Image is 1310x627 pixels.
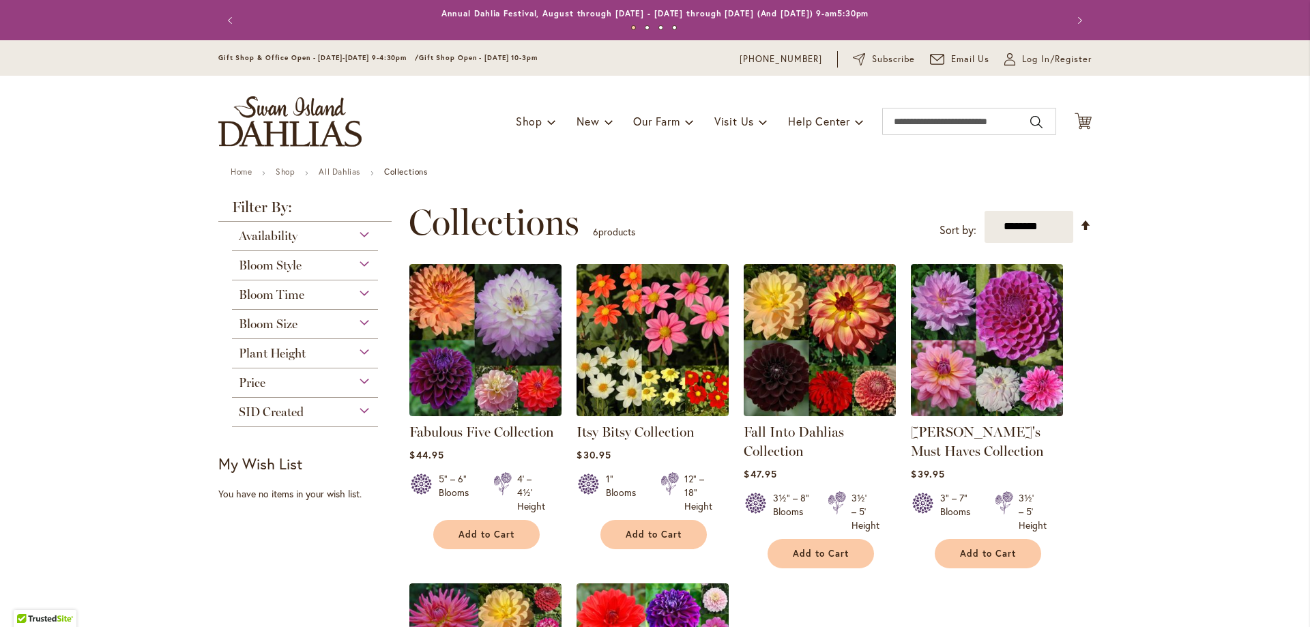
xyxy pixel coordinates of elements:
div: 3" – 7" Blooms [940,491,978,532]
span: 6 [593,225,598,238]
a: Email Us [930,53,990,66]
strong: Collections [384,166,428,177]
span: Our Farm [633,114,680,128]
span: Add to Cart [626,529,682,540]
span: Availability [239,229,297,244]
strong: Filter By: [218,200,392,222]
button: 2 of 4 [645,25,650,30]
span: Email Us [951,53,990,66]
a: Log In/Register [1004,53,1092,66]
span: New [577,114,599,128]
a: Annual Dahlia Festival, August through [DATE] - [DATE] through [DATE] (And [DATE]) 9-am5:30pm [441,8,869,18]
span: Add to Cart [960,548,1016,559]
a: Fabulous Five Collection [409,406,562,419]
span: $44.95 [409,448,443,461]
div: 3½' – 5' Height [1019,491,1047,532]
button: 1 of 4 [631,25,636,30]
a: Heather's Must Haves Collection [911,406,1063,419]
div: 3½" – 8" Blooms [773,491,811,532]
div: 12" – 18" Height [684,472,712,513]
span: Bloom Size [239,317,297,332]
span: SID Created [239,405,304,420]
p: products [593,221,635,243]
span: Plant Height [239,346,306,361]
button: 3 of 4 [658,25,663,30]
button: Add to Cart [768,539,874,568]
button: Add to Cart [433,520,540,549]
a: Home [231,166,252,177]
span: Collections [409,202,579,243]
a: Fall Into Dahlias Collection [744,406,896,419]
a: Shop [276,166,295,177]
span: Bloom Time [239,287,304,302]
a: store logo [218,96,362,147]
a: Itsy Bitsy Collection [577,424,695,440]
strong: My Wish List [218,454,302,473]
span: Add to Cart [793,548,849,559]
span: $30.95 [577,448,611,461]
button: Previous [218,7,246,34]
button: Add to Cart [600,520,707,549]
a: Itsy Bitsy Collection [577,406,729,419]
button: Next [1064,7,1092,34]
a: [PERSON_NAME]'s Must Haves Collection [911,424,1044,459]
span: Help Center [788,114,850,128]
span: Price [239,375,265,390]
span: $47.95 [744,467,776,480]
button: Add to Cart [935,539,1041,568]
img: Itsy Bitsy Collection [577,264,729,416]
span: Bloom Style [239,258,302,273]
div: 5" – 6" Blooms [439,472,477,513]
span: Gift Shop & Office Open - [DATE]-[DATE] 9-4:30pm / [218,53,419,62]
button: 4 of 4 [672,25,677,30]
a: Subscribe [853,53,915,66]
a: All Dahlias [319,166,360,177]
div: 4' – 4½' Height [517,472,545,513]
span: Gift Shop Open - [DATE] 10-3pm [419,53,538,62]
span: Add to Cart [458,529,514,540]
span: Shop [516,114,542,128]
div: You have no items in your wish list. [218,487,401,501]
img: Heather's Must Haves Collection [911,264,1063,416]
div: 1" Blooms [606,472,644,513]
span: Visit Us [714,114,754,128]
img: Fall Into Dahlias Collection [744,264,896,416]
img: Fabulous Five Collection [409,264,562,416]
span: $39.95 [911,467,944,480]
a: Fall Into Dahlias Collection [744,424,844,459]
a: Fabulous Five Collection [409,424,554,440]
span: Log In/Register [1022,53,1092,66]
a: [PHONE_NUMBER] [740,53,822,66]
div: 3½' – 5' Height [851,491,879,532]
label: Sort by: [940,218,976,243]
span: Subscribe [872,53,915,66]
